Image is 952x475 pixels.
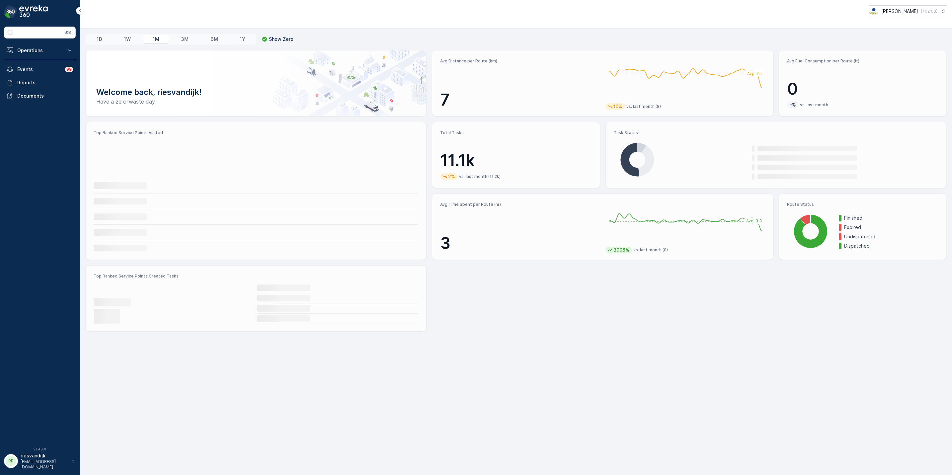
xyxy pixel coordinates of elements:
[94,130,418,135] p: Top Ranked Service Points Visited
[626,104,661,109] p: vs. last month (8)
[21,452,68,459] p: riesvandijk
[124,36,131,42] p: 1W
[613,247,630,253] p: 3006%
[269,36,293,42] p: Show Zero
[94,274,418,279] p: Top Ranked Service Points Created Tasks
[19,5,48,19] img: logo_dark-DEwI_e13.png
[240,36,245,42] p: 1Y
[440,58,600,64] p: Avg Distance per Route (km)
[210,36,218,42] p: 6M
[96,98,416,106] p: Have a zero-waste day
[181,36,189,42] p: 3M
[97,36,102,42] p: 1D
[613,103,623,110] p: 10%
[4,447,76,451] span: v 1.49.0
[66,67,72,72] p: 99
[614,130,938,135] p: Task Status
[4,44,76,57] button: Operations
[789,102,797,108] p: -%
[4,452,76,470] button: RRriesvandijk[EMAIL_ADDRESS][DOMAIN_NAME]
[153,36,159,42] p: 1M
[4,63,76,76] a: Events99
[440,90,600,110] p: 7
[787,79,938,99] p: 0
[844,233,938,240] p: Undispatched
[17,79,73,86] p: Reports
[447,173,456,180] p: 2%
[787,202,938,207] p: Route Status
[800,102,828,108] p: vs. last month
[921,9,937,14] p: ( +02:00 )
[869,5,947,17] button: [PERSON_NAME](+02:00)
[17,93,73,99] p: Documents
[440,151,592,171] p: 11.1k
[21,459,68,470] p: [EMAIL_ADDRESS][DOMAIN_NAME]
[844,224,938,231] p: Expired
[17,47,62,54] p: Operations
[440,130,592,135] p: Total Tasks
[881,8,918,15] p: [PERSON_NAME]
[4,5,17,19] img: logo
[440,202,600,207] p: Avg Time Spent per Route (hr)
[6,456,16,466] div: RR
[869,8,879,15] img: basis-logo_rgb2x.png
[64,30,71,35] p: ⌘B
[96,87,416,98] p: Welcome back, riesvandijk!
[440,233,600,253] p: 3
[844,215,938,221] p: Finished
[17,66,61,73] p: Events
[787,58,938,64] p: Avg Fuel Consumption per Route (lt)
[844,243,938,249] p: Dispatched
[459,174,501,179] p: vs. last month (11.2k)
[4,89,76,103] a: Documents
[4,76,76,89] a: Reports
[633,247,668,253] p: vs. last month (0)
